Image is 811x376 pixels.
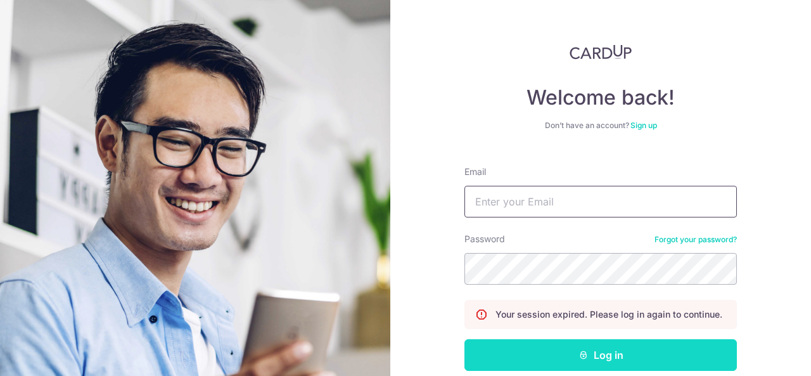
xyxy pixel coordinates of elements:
h4: Welcome back! [464,85,737,110]
div: Don’t have an account? [464,120,737,131]
a: Sign up [630,120,657,130]
img: CardUp Logo [570,44,632,60]
label: Password [464,233,505,245]
button: Log in [464,339,737,371]
p: Your session expired. Please log in again to continue. [495,308,722,321]
input: Enter your Email [464,186,737,217]
label: Email [464,165,486,178]
a: Forgot your password? [655,235,737,245]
